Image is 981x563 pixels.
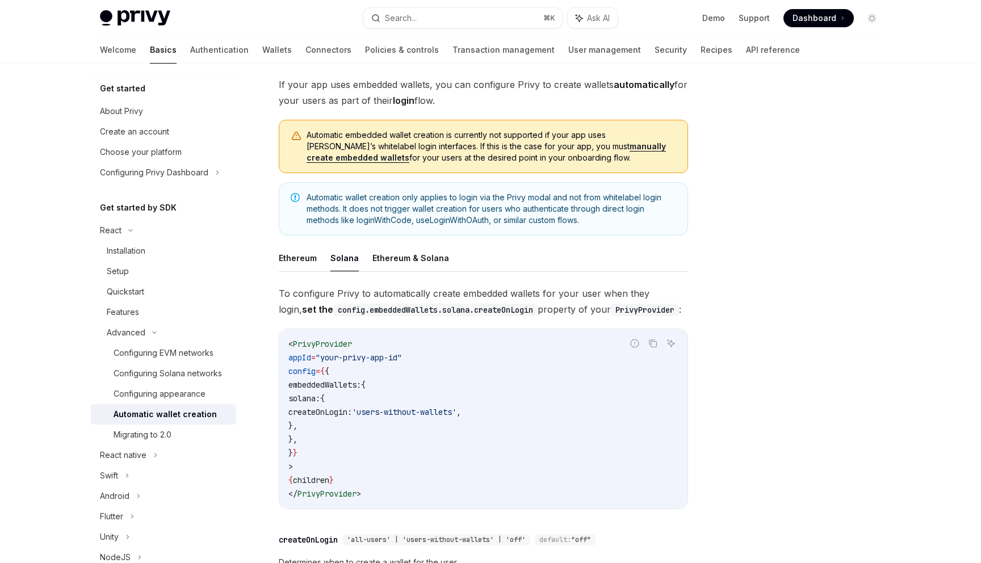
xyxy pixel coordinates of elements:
span: { [320,366,325,376]
span: If your app uses embedded wallets, you can configure Privy to create wallets for your users as pa... [279,77,688,108]
a: Support [739,12,770,24]
span: Automatic embedded wallet creation is currently not supported if your app uses [PERSON_NAME]’s wh... [307,129,676,163]
h5: Get started by SDK [100,201,177,215]
span: "off" [571,535,591,544]
button: Solana [330,245,359,271]
button: Ethereum & Solana [372,245,449,271]
a: Features [91,302,236,322]
a: Choose your platform [91,142,236,162]
a: Connectors [305,36,351,64]
h5: Get started [100,82,145,95]
a: Configuring appearance [91,384,236,404]
div: React native [100,448,146,462]
a: Automatic wallet creation [91,404,236,425]
span: > [357,489,361,499]
a: Authentication [190,36,249,64]
span: ⌘ K [543,14,555,23]
button: Ask AI [664,336,678,351]
span: default: [539,535,571,544]
a: Dashboard [783,9,854,27]
a: Migrating to 2.0 [91,425,236,445]
svg: Note [291,193,300,202]
a: Welcome [100,36,136,64]
a: API reference [746,36,800,64]
span: } [293,448,297,458]
button: Ethereum [279,245,317,271]
a: Installation [91,241,236,261]
div: Create an account [100,125,169,138]
strong: set the [302,304,538,315]
strong: automatically [614,79,674,90]
span: { [288,475,293,485]
a: Security [655,36,687,64]
span: = [316,366,320,376]
span: PrivyProvider [297,489,357,499]
button: Copy the contents from the code block [645,336,660,351]
span: 'users-without-wallets' [352,407,456,417]
div: Advanced [107,326,145,339]
a: Quickstart [91,281,236,302]
div: Android [100,489,129,503]
div: About Privy [100,104,143,118]
span: }, [288,434,297,444]
span: } [288,448,293,458]
span: Dashboard [793,12,836,24]
a: User management [568,36,641,64]
strong: login [393,95,414,106]
button: Ask AI [568,8,618,28]
span: createOnLogin: [288,407,352,417]
img: light logo [100,10,170,26]
a: Basics [150,36,177,64]
span: > [288,461,293,472]
div: Automatic wallet creation [114,407,217,421]
a: About Privy [91,101,236,121]
div: Configuring appearance [114,387,206,401]
span: = [311,352,316,363]
button: Toggle dark mode [863,9,881,27]
div: Configuring Privy Dashboard [100,166,208,179]
div: Unity [100,530,119,544]
span: { [320,393,325,404]
a: Setup [91,261,236,281]
div: createOnLogin [279,534,338,545]
span: , [456,407,461,417]
span: config [288,366,316,376]
span: }, [288,421,297,431]
span: children [293,475,329,485]
span: PrivyProvider [293,339,352,349]
a: Demo [702,12,725,24]
a: Policies & controls [365,36,439,64]
a: Recipes [701,36,732,64]
div: Installation [107,244,145,258]
div: Setup [107,264,129,278]
a: Wallets [262,36,292,64]
span: Automatic wallet creation only applies to login via the Privy modal and not from whitelabel login... [307,192,676,226]
span: </ [288,489,297,499]
span: } [329,475,334,485]
div: React [100,224,121,237]
button: Search...⌘K [363,8,562,28]
span: < [288,339,293,349]
a: Transaction management [452,36,555,64]
svg: Warning [291,131,302,142]
span: { [325,366,329,376]
div: Flutter [100,510,123,523]
div: Configuring Solana networks [114,367,222,380]
div: Features [107,305,139,319]
code: config.embeddedWallets.solana.createOnLogin [333,304,538,316]
div: Configuring EVM networks [114,346,213,360]
span: embeddedWallets: [288,380,361,390]
span: Ask AI [587,12,610,24]
div: Swift [100,469,118,482]
button: Report incorrect code [627,336,642,351]
div: Quickstart [107,285,144,299]
span: solana: [288,393,320,404]
code: PrivyProvider [611,304,679,316]
a: Configuring Solana networks [91,363,236,384]
span: { [361,380,366,390]
span: "your-privy-app-id" [316,352,402,363]
div: Search... [385,11,417,25]
div: Migrating to 2.0 [114,428,171,442]
span: 'all-users' | 'users-without-wallets' | 'off' [347,535,526,544]
a: Create an account [91,121,236,142]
